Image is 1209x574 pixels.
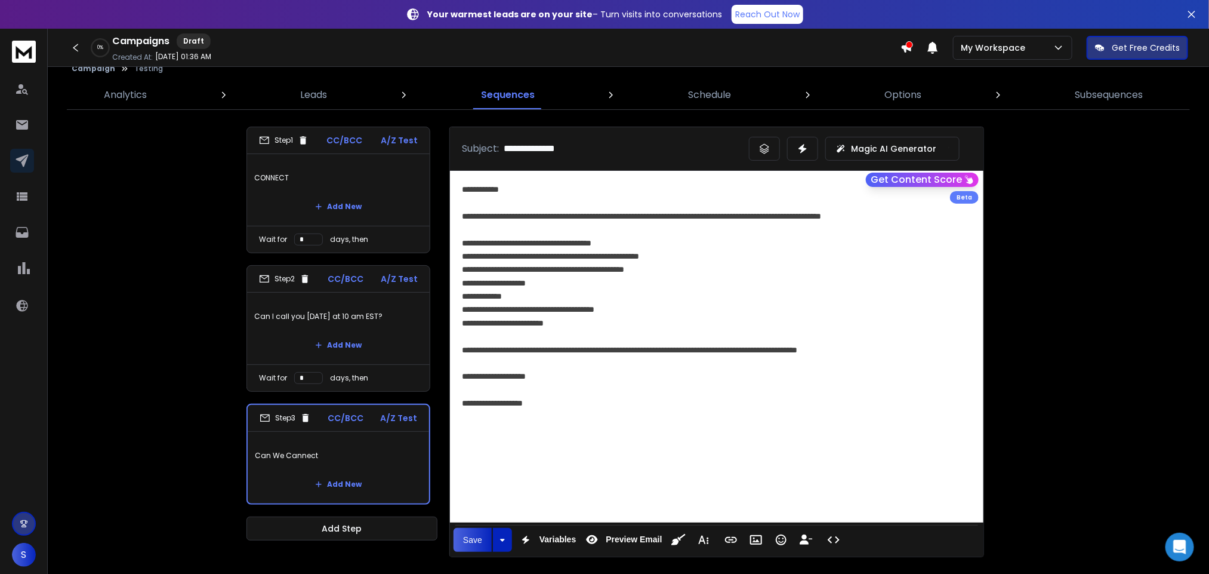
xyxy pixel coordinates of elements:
[961,42,1030,54] p: My Workspace
[732,5,803,24] a: Reach Out Now
[259,235,287,244] p: Wait for
[866,173,979,187] button: Get Content Score
[474,81,542,109] a: Sequences
[254,300,422,333] p: Can I call you [DATE] at 10 am EST?
[177,33,211,49] div: Draft
[381,134,418,146] p: A/Z Test
[259,274,310,284] div: Step 2
[294,81,335,109] a: Leads
[581,528,664,552] button: Preview Email
[950,191,979,204] div: Beta
[112,34,169,48] h1: Campaigns
[104,88,147,102] p: Analytics
[877,81,929,109] a: Options
[745,528,767,552] button: Insert Image (Ctrl+P)
[306,195,371,219] button: Add New
[795,528,818,552] button: Insert Unsubscribe Link
[246,404,430,505] li: Step3CC/BCCA/Z TestCan We CannectAdd New
[603,535,664,545] span: Preview Email
[770,528,792,552] button: Emoticons
[328,412,363,424] p: CC/BCC
[246,127,430,253] li: Step1CC/BCCA/Z TestCONNECTAdd NewWait fordays, then
[462,142,499,156] p: Subject:
[822,528,845,552] button: Code View
[735,8,800,20] p: Reach Out Now
[327,134,363,146] p: CC/BCC
[330,235,368,244] p: days, then
[306,472,371,496] button: Add New
[851,143,936,155] p: Magic AI Generator
[306,333,371,357] button: Add New
[260,413,311,423] div: Step 3
[681,81,738,109] a: Schedule
[537,535,579,545] span: Variables
[255,439,422,472] p: Can We Cannect
[301,88,328,102] p: Leads
[328,273,363,285] p: CC/BCC
[1087,36,1188,60] button: Get Free Credits
[1112,42,1180,54] p: Get Free Credits
[155,52,211,62] p: [DATE] 01:36 AM
[259,373,287,383] p: Wait for
[97,44,103,51] p: 0 %
[246,517,437,541] button: Add Step
[825,137,960,161] button: Magic AI Generator
[12,543,36,567] button: S
[134,64,163,73] p: Testing
[481,88,535,102] p: Sequences
[884,88,921,102] p: Options
[97,81,154,109] a: Analytics
[246,265,430,392] li: Step2CC/BCCA/Z TestCan I call you [DATE] at 10 am EST?Add NewWait fordays, then
[1165,533,1194,561] div: Open Intercom Messenger
[688,88,731,102] p: Schedule
[1068,81,1151,109] a: Subsequences
[381,273,418,285] p: A/Z Test
[12,41,36,63] img: logo
[259,135,309,146] div: Step 1
[454,528,492,552] button: Save
[514,528,579,552] button: Variables
[330,373,368,383] p: days, then
[427,8,722,20] p: – Turn visits into conversations
[427,8,593,20] strong: Your warmest leads are on your site
[112,53,153,62] p: Created At:
[72,64,115,73] button: Campaign
[254,161,422,195] p: CONNECT
[380,412,417,424] p: A/Z Test
[1075,88,1143,102] p: Subsequences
